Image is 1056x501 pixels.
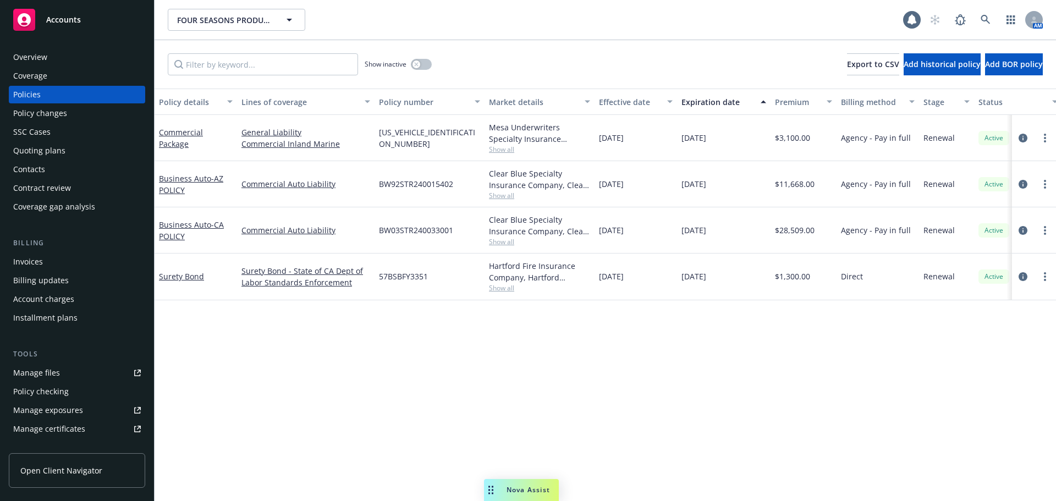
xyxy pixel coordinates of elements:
span: Active [983,272,1005,282]
div: Invoices [13,253,43,271]
a: Manage certificates [9,420,145,438]
button: Stage [919,89,974,115]
span: [DATE] [599,178,624,190]
div: Status [978,96,1046,108]
div: Effective date [599,96,661,108]
span: Accounts [46,15,81,24]
a: Manage exposures [9,401,145,419]
button: Premium [771,89,837,115]
a: Search [975,9,997,31]
span: [DATE] [681,271,706,282]
a: Surety Bond - State of CA Dept of Labor Standards Enforcement [241,265,370,288]
span: Add historical policy [904,59,981,69]
span: Active [983,179,1005,189]
span: FOUR SEASONS PRODUCE PACKING CO., INC. [177,14,272,26]
div: Billing method [841,96,903,108]
div: Policy number [379,96,468,108]
a: Report a Bug [949,9,971,31]
span: [US_VEHICLE_IDENTIFICATION_NUMBER] [379,126,480,150]
span: 57BSBFY3351 [379,271,428,282]
div: Expiration date [681,96,754,108]
div: Coverage gap analysis [13,198,95,216]
span: Show all [489,191,590,200]
span: Add BOR policy [985,59,1043,69]
div: Hartford Fire Insurance Company, Hartford Insurance Group [489,260,590,283]
a: Business Auto [159,173,223,195]
a: circleInformation [1016,131,1030,145]
div: Contract review [13,179,71,197]
div: Manage certificates [13,420,85,438]
a: more [1038,224,1052,237]
div: Overview [13,48,47,66]
a: SSC Cases [9,123,145,141]
div: Policy checking [13,383,69,400]
button: Billing method [837,89,919,115]
a: Commercial Auto Liability [241,224,370,236]
div: Billing [9,238,145,249]
span: $11,668.00 [775,178,815,190]
a: Invoices [9,253,145,271]
div: Manage exposures [13,401,83,419]
a: Billing updates [9,272,145,289]
span: [DATE] [681,178,706,190]
span: - CA POLICY [159,219,224,241]
span: Agency - Pay in full [841,224,911,236]
a: circleInformation [1016,224,1030,237]
span: Renewal [923,132,955,144]
div: Quoting plans [13,142,65,159]
a: Commercial Package [159,127,203,149]
span: Open Client Navigator [20,465,102,476]
span: [DATE] [599,132,624,144]
a: Contract review [9,179,145,197]
span: $3,100.00 [775,132,810,144]
div: Mesa Underwriters Specialty Insurance Company, Selective Insurance Group, XPT Specialty [489,122,590,145]
div: Premium [775,96,820,108]
button: Expiration date [677,89,771,115]
a: Installment plans [9,309,145,327]
a: Surety Bond [159,271,204,282]
span: Direct [841,271,863,282]
span: Show all [489,145,590,154]
span: Agency - Pay in full [841,178,911,190]
span: Renewal [923,271,955,282]
span: Show all [489,283,590,293]
div: Clear Blue Specialty Insurance Company, Clear Blue Insurance Group, Risk Transfer Partners [489,168,590,191]
div: Account charges [13,290,74,308]
button: Nova Assist [484,479,559,501]
span: Nova Assist [507,485,550,494]
a: General Liability [241,126,370,138]
a: more [1038,131,1052,145]
div: Policy details [159,96,221,108]
a: Policy checking [9,383,145,400]
span: Active [983,133,1005,143]
span: [DATE] [599,224,624,236]
a: Policies [9,86,145,103]
div: Policy changes [13,104,67,122]
a: Switch app [1000,9,1022,31]
span: [DATE] [599,271,624,282]
button: Policy details [155,89,237,115]
span: - AZ POLICY [159,173,223,195]
a: Quoting plans [9,142,145,159]
div: Coverage [13,67,47,85]
div: Lines of coverage [241,96,358,108]
div: Contacts [13,161,45,178]
a: Commercial Auto Liability [241,178,370,190]
span: Active [983,225,1005,235]
button: Market details [485,89,595,115]
a: more [1038,270,1052,283]
span: [DATE] [681,224,706,236]
button: Effective date [595,89,677,115]
span: [DATE] [681,132,706,144]
a: Policy changes [9,104,145,122]
span: Show all [489,237,590,246]
div: Manage files [13,364,60,382]
a: Manage files [9,364,145,382]
a: circleInformation [1016,178,1030,191]
a: Commercial Inland Marine [241,138,370,150]
a: Overview [9,48,145,66]
div: SSC Cases [13,123,51,141]
div: Drag to move [484,479,498,501]
button: Add BOR policy [985,53,1043,75]
a: more [1038,178,1052,191]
